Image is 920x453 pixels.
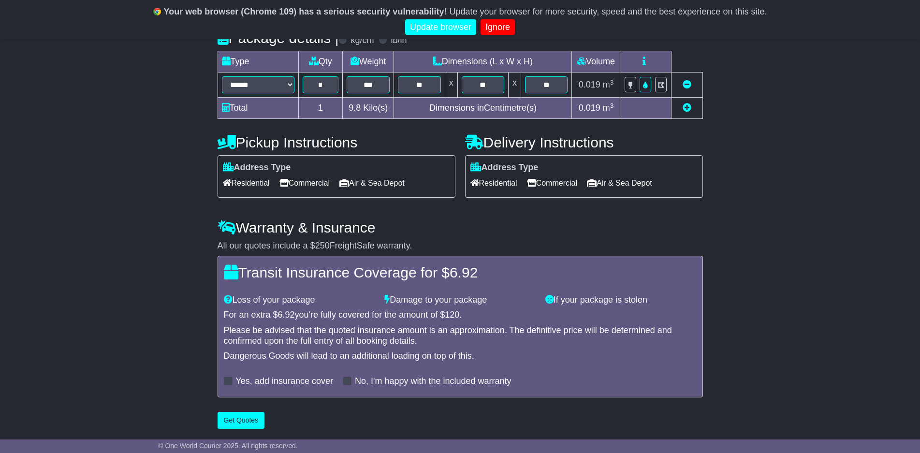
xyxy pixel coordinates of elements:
label: Address Type [470,162,539,173]
td: Weight [343,51,394,73]
span: Commercial [527,175,577,190]
span: 0.019 [579,103,600,113]
label: Address Type [223,162,291,173]
sup: 3 [610,102,614,109]
h4: Warranty & Insurance [218,219,703,235]
span: Air & Sea Depot [587,175,652,190]
div: Dangerous Goods will lead to an additional loading on top of this. [224,351,697,362]
td: 1 [298,98,343,119]
span: 0.019 [579,80,600,89]
div: Please be advised that the quoted insurance amount is an approximation. The definitive price will... [224,325,697,346]
span: © One World Courier 2025. All rights reserved. [158,442,298,450]
td: x [445,73,457,98]
span: Commercial [279,175,330,190]
span: 120 [445,310,459,320]
td: Kilo(s) [343,98,394,119]
span: Residential [223,175,270,190]
a: Update browser [405,19,476,35]
div: All our quotes include a $ FreightSafe warranty. [218,241,703,251]
div: For an extra $ you're fully covered for the amount of $ . [224,310,697,321]
td: Dimensions (L x W x H) [394,51,572,73]
label: kg/cm [350,35,374,46]
td: Type [218,51,298,73]
td: Dimensions in Centimetre(s) [394,98,572,119]
span: Air & Sea Depot [339,175,405,190]
b: Your web browser (Chrome 109) has a serious security vulnerability! [164,7,447,16]
label: No, I'm happy with the included warranty [355,376,511,387]
div: Loss of your package [219,295,380,306]
sup: 3 [610,79,614,86]
span: Update your browser for more security, speed and the best experience on this site. [449,7,767,16]
label: lb/in [391,35,407,46]
span: 9.8 [349,103,361,113]
td: Volume [572,51,620,73]
td: x [509,73,521,98]
span: 6.92 [450,264,478,280]
h4: Transit Insurance Coverage for $ [224,264,697,280]
h4: Pickup Instructions [218,134,455,150]
td: Total [218,98,298,119]
span: 6.92 [278,310,295,320]
a: Ignore [481,19,515,35]
h4: Delivery Instructions [465,134,703,150]
span: m [603,103,614,113]
td: Qty [298,51,343,73]
span: m [603,80,614,89]
div: Damage to your package [380,295,540,306]
label: Yes, add insurance cover [236,376,333,387]
button: Get Quotes [218,412,265,429]
a: Remove this item [683,80,691,89]
div: If your package is stolen [540,295,701,306]
span: Residential [470,175,517,190]
span: 250 [315,241,330,250]
a: Add new item [683,103,691,113]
